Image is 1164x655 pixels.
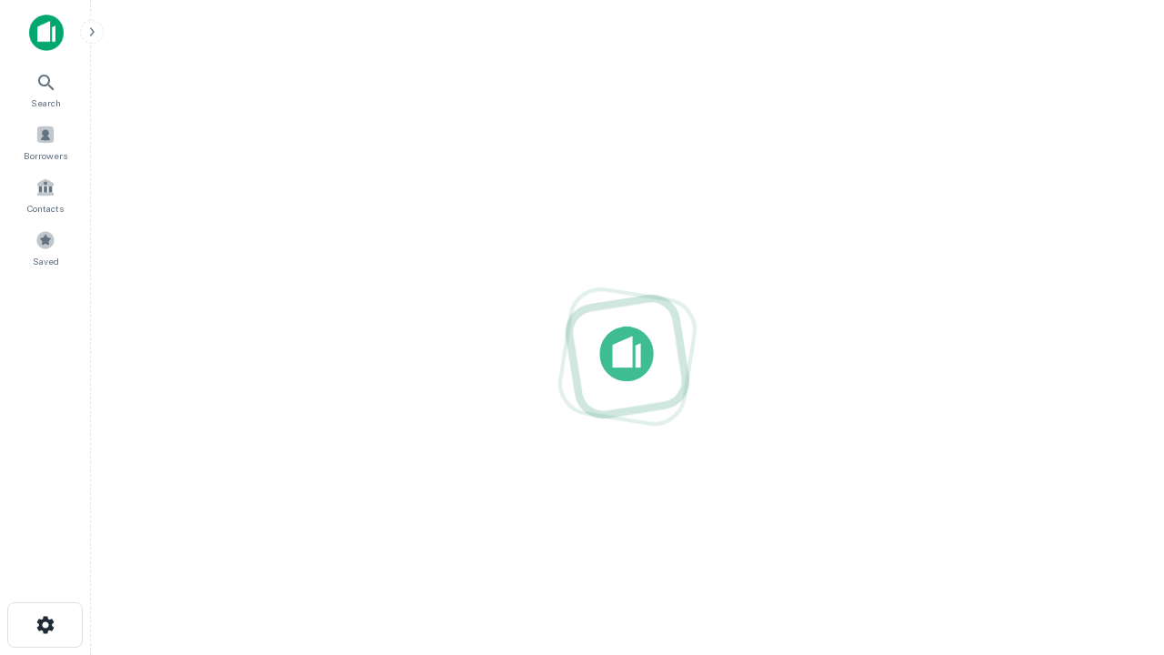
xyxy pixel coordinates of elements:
a: Search [5,65,85,114]
span: Contacts [27,201,64,216]
span: Search [31,96,61,110]
a: Contacts [5,170,85,219]
span: Borrowers [24,148,67,163]
a: Borrowers [5,117,85,166]
a: Saved [5,223,85,272]
span: Saved [33,254,59,268]
img: capitalize-icon.png [29,15,64,51]
iframe: Chat Widget [1073,451,1164,539]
